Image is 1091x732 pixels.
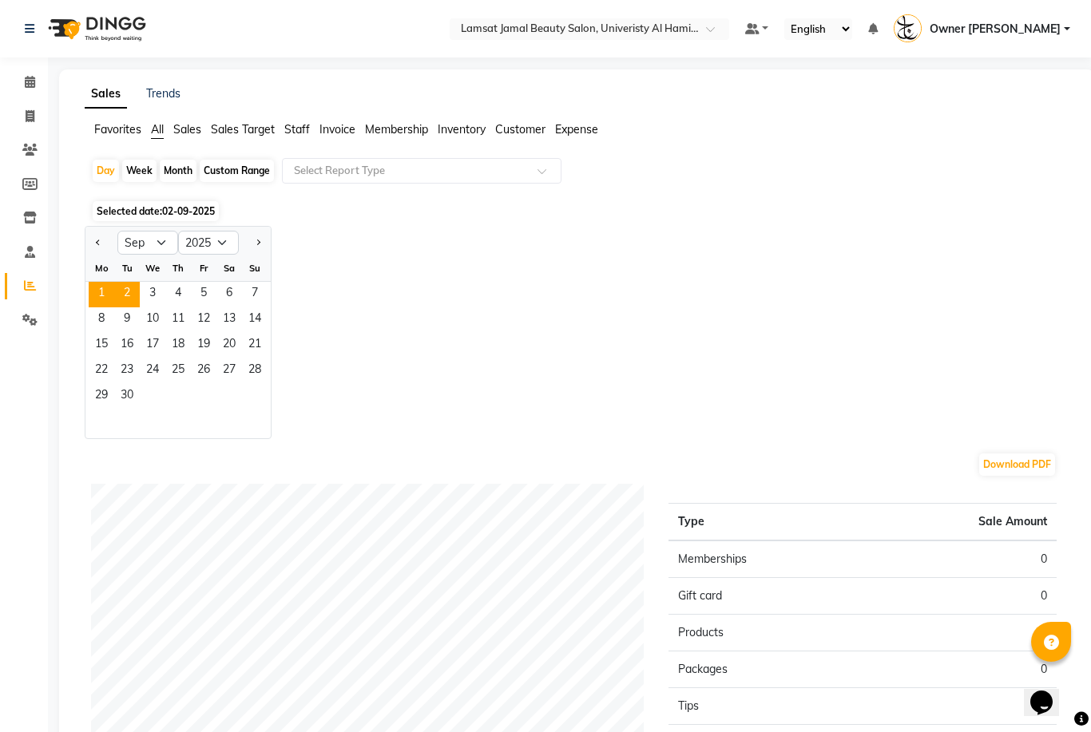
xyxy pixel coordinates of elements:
span: Sales [173,122,201,137]
iframe: chat widget [1024,668,1075,716]
div: Monday, September 22, 2025 [89,358,114,384]
th: Sale Amount [863,504,1057,541]
div: Wednesday, September 3, 2025 [140,282,165,307]
td: 0 [863,651,1057,688]
button: Next month [252,230,264,255]
div: Day [93,160,119,182]
span: Sales Target [211,122,275,137]
div: Mo [89,255,114,281]
div: Friday, September 26, 2025 [191,358,216,384]
div: We [140,255,165,281]
div: Monday, September 1, 2025 [89,282,114,307]
span: 7 [242,282,268,307]
img: logo [41,6,150,51]
td: Packages [668,651,863,688]
td: Products [668,615,863,651]
span: All [151,122,164,137]
div: Monday, September 15, 2025 [89,333,114,358]
span: 17 [140,333,165,358]
div: Tuesday, September 30, 2025 [114,384,140,410]
span: 24 [140,358,165,384]
div: Tuesday, September 2, 2025 [114,282,140,307]
span: 23 [114,358,140,384]
span: 12 [191,307,216,333]
div: Tuesday, September 16, 2025 [114,333,140,358]
div: Friday, September 12, 2025 [191,307,216,333]
div: Sunday, September 28, 2025 [242,358,268,384]
span: 02-09-2025 [162,205,215,217]
div: Saturday, September 13, 2025 [216,307,242,333]
div: Monday, September 29, 2025 [89,384,114,410]
span: 11 [165,307,191,333]
span: 15 [89,333,114,358]
div: Saturday, September 20, 2025 [216,333,242,358]
span: 29 [89,384,114,410]
span: 21 [242,333,268,358]
span: 19 [191,333,216,358]
div: Thursday, September 18, 2025 [165,333,191,358]
a: Trends [146,86,181,101]
span: 4 [165,282,191,307]
td: 0 [863,540,1057,578]
th: Type [668,504,863,541]
div: Tu [114,255,140,281]
span: 5 [191,282,216,307]
div: Sa [216,255,242,281]
span: 9 [114,307,140,333]
div: Wednesday, September 10, 2025 [140,307,165,333]
span: Invoice [319,122,355,137]
span: 8 [89,307,114,333]
span: 26 [191,358,216,384]
div: Sunday, September 21, 2025 [242,333,268,358]
span: Favorites [94,122,141,137]
a: Sales [85,80,127,109]
span: 28 [242,358,268,384]
div: Friday, September 19, 2025 [191,333,216,358]
span: 18 [165,333,191,358]
span: 10 [140,307,165,333]
span: Membership [365,122,428,137]
span: 3 [140,282,165,307]
div: Thursday, September 4, 2025 [165,282,191,307]
span: Customer [495,122,545,137]
div: Saturday, September 6, 2025 [216,282,242,307]
select: Select month [117,231,178,255]
div: Week [122,160,157,182]
div: Saturday, September 27, 2025 [216,358,242,384]
span: 16 [114,333,140,358]
td: 0 [863,688,1057,725]
span: 25 [165,358,191,384]
span: 22 [89,358,114,384]
span: 1 [89,282,114,307]
div: Tuesday, September 23, 2025 [114,358,140,384]
div: Custom Range [200,160,274,182]
span: 30 [114,384,140,410]
td: Gift card [668,578,863,615]
span: Expense [555,122,598,137]
div: Sunday, September 7, 2025 [242,282,268,307]
span: 13 [216,307,242,333]
span: 27 [216,358,242,384]
div: Tuesday, September 9, 2025 [114,307,140,333]
span: 6 [216,282,242,307]
span: 20 [216,333,242,358]
div: Th [165,255,191,281]
div: Fr [191,255,216,281]
td: Memberships [668,540,863,578]
span: Selected date: [93,201,219,221]
div: Wednesday, September 24, 2025 [140,358,165,384]
img: Owner Aliya [894,14,922,42]
button: Previous month [92,230,105,255]
td: 0 [863,578,1057,615]
div: Thursday, September 25, 2025 [165,358,191,384]
div: Su [242,255,268,281]
span: Owner [PERSON_NAME] [930,21,1061,38]
div: Wednesday, September 17, 2025 [140,333,165,358]
span: Staff [284,122,310,137]
td: Tips [668,688,863,725]
td: 0 [863,615,1057,651]
select: Select year [178,231,239,255]
div: Monday, September 8, 2025 [89,307,114,333]
button: Download PDF [979,453,1055,476]
div: Sunday, September 14, 2025 [242,307,268,333]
